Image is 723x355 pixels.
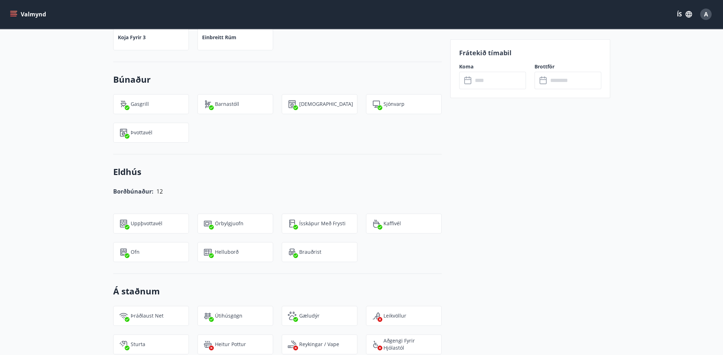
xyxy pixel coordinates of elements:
p: Koja fyrir 3 [118,34,146,41]
img: h89QDIuHlAdpqTriuIvuEWkTH976fOgBEOOeu1mi.svg [204,340,212,349]
h3: Búnaður [113,73,442,86]
button: A [697,6,714,23]
img: Dl16BY4EX9PAW649lg1C3oBuIaAsR6QVDQBO2cTm.svg [119,128,128,137]
label: Koma [459,63,526,70]
img: ro1VYixuww4Qdd7lsw8J65QhOwJZ1j2DOUyXo3Mt.svg [204,100,212,108]
img: 8IYIKVZQyRlUC6HQIIUSdjpPGRncJsz2RzLgWvp4.svg [372,340,381,349]
h3: Á staðnum [113,285,442,297]
p: Einbreitt rúm [202,34,236,41]
button: menu [9,8,49,21]
img: 9R1hYb2mT2cBJz2TGv4EKaumi4SmHMVDNXcQ7C8P.svg [204,248,212,256]
p: Frátekið tímabil [459,48,601,57]
p: Örbylgjuofn [215,220,243,227]
p: Kaffivél [383,220,401,227]
button: ÍS [673,8,696,21]
img: pxcaIm5dSOV3FS4whs1soiYWTwFQvksT25a9J10C.svg [288,312,296,320]
p: Reykingar / Vape [299,341,339,348]
p: Uppþvottavél [131,220,162,227]
span: Borðbúnaður: [113,187,154,195]
p: Brauðrist [299,248,321,256]
img: ZXjrS3QKesehq6nQAPjaRuRTI364z8ohTALB4wBr.svg [119,100,128,108]
p: Sturta [131,341,145,348]
img: WhzojLTXTmGNzu0iQ37bh4OB8HAJRP8FBs0dzKJK.svg [204,219,212,228]
p: Heitur pottur [215,341,246,348]
img: QNIUl6Cv9L9rHgMXwuzGLuiJOj7RKqxk9mBFPqjq.svg [288,340,296,349]
img: eXskhI6PfzAYYayp6aE5zL2Gyf34kDYkAHzo7Blm.svg [288,248,296,256]
img: hddCLTAnxqFUMr1fxmbGG8zWilo2syolR0f9UjPn.svg [288,100,296,108]
img: 7hj2GulIrg6h11dFIpsIzg8Ak2vZaScVwTihwv8g.svg [119,219,128,228]
p: Þráðlaust net [131,312,164,319]
p: Sjónvarp [383,101,405,108]
p: Barnastóll [215,101,239,108]
p: Helluborð [215,248,239,256]
p: Útihúsgögn [215,312,242,319]
p: Gasgrill [131,101,149,108]
p: Aðgengi fyrir hjólastól [383,337,436,351]
img: fkJ5xMEnKf9CQ0V6c12WfzkDEsV4wRmoMqv4DnVF.svg [119,340,128,349]
p: Þvottavél [131,129,152,136]
img: HJRyFFsYp6qjeUYhR4dAD8CaCEsnIFYZ05miwXoh.svg [119,312,128,320]
h3: Eldhús [113,166,442,178]
p: [DEMOGRAPHIC_DATA] [299,101,353,108]
img: mAminyBEY3mRTAfayxHTq5gfGd6GwGu9CEpuJRvg.svg [372,100,381,108]
p: Leikvöllur [383,312,406,319]
img: YAuCf2RVBoxcWDOxEIXE9JF7kzGP1ekdDd7KNrAY.svg [372,219,381,228]
p: Ísskápur með frysti [299,220,346,227]
img: zl1QXYWpuXQflmynrNOhYvHk3MCGPnvF2zCJrr1J.svg [204,312,212,320]
p: Ofn [131,248,140,256]
img: zPVQBp9blEdIFer1EsEXGkdLSf6HnpjwYpytJsbc.svg [119,248,128,256]
img: CeBo16TNt2DMwKWDoQVkwc0rPfUARCXLnVWH1QgS.svg [288,219,296,228]
label: Brottför [534,63,601,70]
p: Gæludýr [299,312,320,319]
img: qe69Qk1XRHxUS6SlVorqwOSuwvskut3fG79gUJPU.svg [372,312,381,320]
h6: 12 [156,186,163,196]
span: A [704,10,708,18]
